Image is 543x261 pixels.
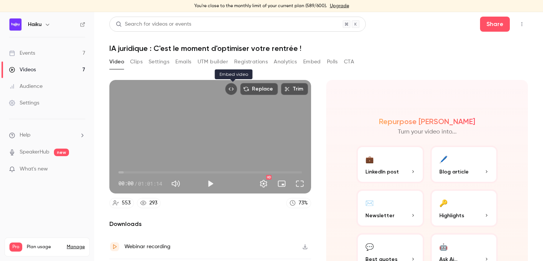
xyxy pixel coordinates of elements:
[292,176,307,191] button: Full screen
[124,242,170,251] div: Webinar recording
[256,176,271,191] button: Settings
[281,83,308,95] button: Trim
[122,199,130,207] div: 553
[356,146,424,183] button: 💼LinkedIn post
[365,197,374,209] div: ✉️
[149,56,169,68] button: Settings
[67,244,85,250] a: Manage
[9,83,43,90] div: Audience
[168,176,183,191] button: Mute
[109,198,134,208] a: 553
[365,168,399,176] span: LinkedIn post
[303,56,321,68] button: Embed
[327,56,338,68] button: Polls
[27,244,62,250] span: Plan usage
[20,148,49,156] a: SpeakerHub
[398,127,457,137] p: Turn your video into...
[234,56,268,68] button: Registrations
[109,56,124,68] button: Video
[28,21,41,28] h6: Haiku
[240,83,278,95] button: Replace
[344,56,354,68] button: CTA
[439,168,469,176] span: Blog article
[266,175,271,180] div: HD
[430,189,498,227] button: 🔑Highlights
[439,197,448,209] div: 🔑
[130,56,143,68] button: Clips
[225,83,237,95] button: Embed video
[274,56,297,68] button: Analytics
[54,149,69,156] span: new
[118,180,133,187] span: 00:00
[330,3,349,9] a: Upgrade
[9,99,39,107] div: Settings
[149,199,157,207] div: 293
[118,180,162,187] div: 00:00
[9,243,22,252] span: Pro
[516,18,528,30] button: Top Bar Actions
[439,212,464,220] span: Highlights
[203,176,218,191] button: Play
[480,17,510,32] button: Share
[20,131,31,139] span: Help
[198,56,228,68] button: UTM builder
[9,18,21,31] img: Haiku
[137,198,161,208] a: 293
[116,20,191,28] div: Search for videos or events
[439,241,448,252] div: 🤖
[175,56,191,68] button: Emails
[430,146,498,183] button: 🖊️Blog article
[365,241,374,252] div: 💬
[274,176,289,191] button: Turn on miniplayer
[9,66,36,74] div: Videos
[134,180,137,187] span: /
[20,165,48,173] span: What's new
[109,220,311,229] h2: Downloads
[9,131,85,139] li: help-dropdown-opener
[356,189,424,227] button: ✉️Newsletter
[138,180,162,187] span: 01:01:14
[439,153,448,165] div: 🖊️
[9,49,35,57] div: Events
[365,153,374,165] div: 💼
[299,199,308,207] div: 73 %
[365,212,394,220] span: Newsletter
[286,198,311,208] a: 73%
[109,44,528,53] h1: IA juridique : C'est le moment d'optimiser votre rentrée !
[379,117,475,126] h2: Repurpose [PERSON_NAME]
